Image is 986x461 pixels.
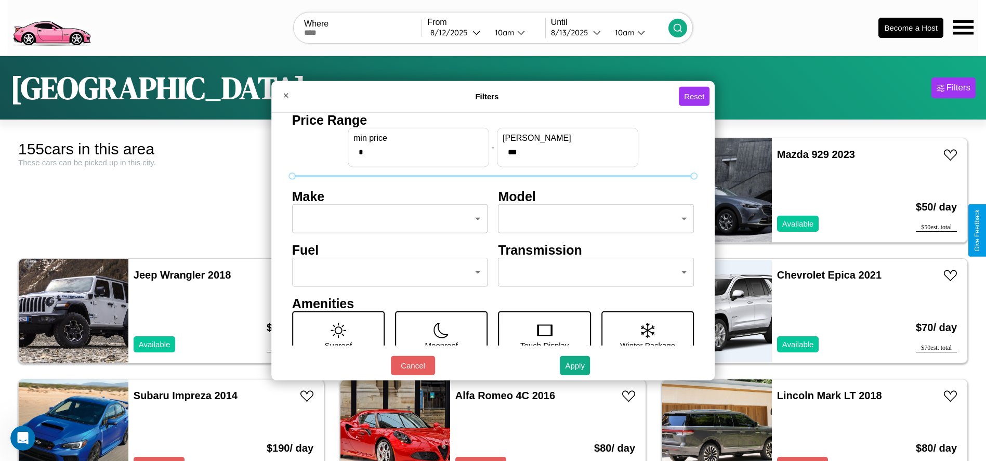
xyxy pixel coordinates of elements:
label: min price [353,133,483,142]
p: Available [782,217,814,231]
button: 10am [607,27,668,38]
div: Filters [946,83,970,93]
p: - [492,140,494,154]
div: $ 110 est. total [267,344,313,352]
h3: $ 50 / day [916,191,957,223]
p: Available [139,337,170,351]
h3: $ 70 / day [916,311,957,344]
button: 8/12/2025 [427,27,486,38]
h4: Model [498,189,694,204]
p: Available [782,337,814,351]
button: 10am [487,27,545,38]
div: $ 70 est. total [916,344,957,352]
h4: Price Range [292,112,694,127]
div: 10am [490,28,517,37]
a: Subaru Impreza 2014 [134,390,238,401]
a: Chevrolet Epica 2021 [777,269,882,281]
h3: $ 110 / day [267,311,313,344]
h4: Transmission [498,242,694,257]
button: Filters [931,77,976,98]
h4: Filters [295,92,679,101]
iframe: Intercom live chat [10,426,35,451]
label: From [427,18,545,27]
p: Sunroof [325,338,352,352]
div: 8 / 12 / 2025 [430,28,472,37]
button: Become a Host [878,18,943,38]
div: 10am [610,28,637,37]
h4: Make [292,189,488,204]
label: Where [304,19,422,29]
div: 155 cars in this area [18,140,324,158]
a: Mazda 929 2023 [777,149,855,160]
div: 8 / 13 / 2025 [551,28,593,37]
div: $ 50 est. total [916,223,957,232]
a: Lincoln Mark LT 2018 [777,390,882,401]
p: Winter Package [620,338,675,352]
div: Give Feedback [974,209,981,252]
button: Cancel [391,356,435,375]
h1: [GEOGRAPHIC_DATA] [10,67,306,109]
label: Until [551,18,668,27]
label: [PERSON_NAME] [503,133,633,142]
p: Touch Display [520,338,569,352]
a: Alfa Romeo 4C 2016 [455,390,555,401]
a: Jeep Wrangler 2018 [134,269,231,281]
button: Apply [560,356,590,375]
h4: Fuel [292,242,488,257]
h4: Amenities [292,296,694,311]
img: logo [8,5,95,48]
div: These cars can be picked up in this city. [18,158,324,167]
p: Moonroof [425,338,458,352]
button: Reset [679,87,709,106]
